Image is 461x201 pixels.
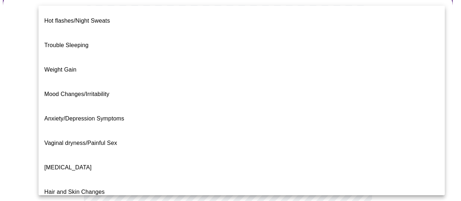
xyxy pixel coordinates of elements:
span: Hair and Skin Changes [44,189,105,195]
span: Hot flashes/Night Sweats [44,18,110,24]
span: [MEDICAL_DATA] [44,164,91,170]
span: Vaginal dryness/Painful Sex [44,140,117,146]
span: Weight Gain [44,67,76,73]
span: Mood Changes/Irritability [44,91,109,97]
span: Anxiety/Depression Symptoms [44,115,124,122]
span: Trouble Sleeping [44,42,89,48]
